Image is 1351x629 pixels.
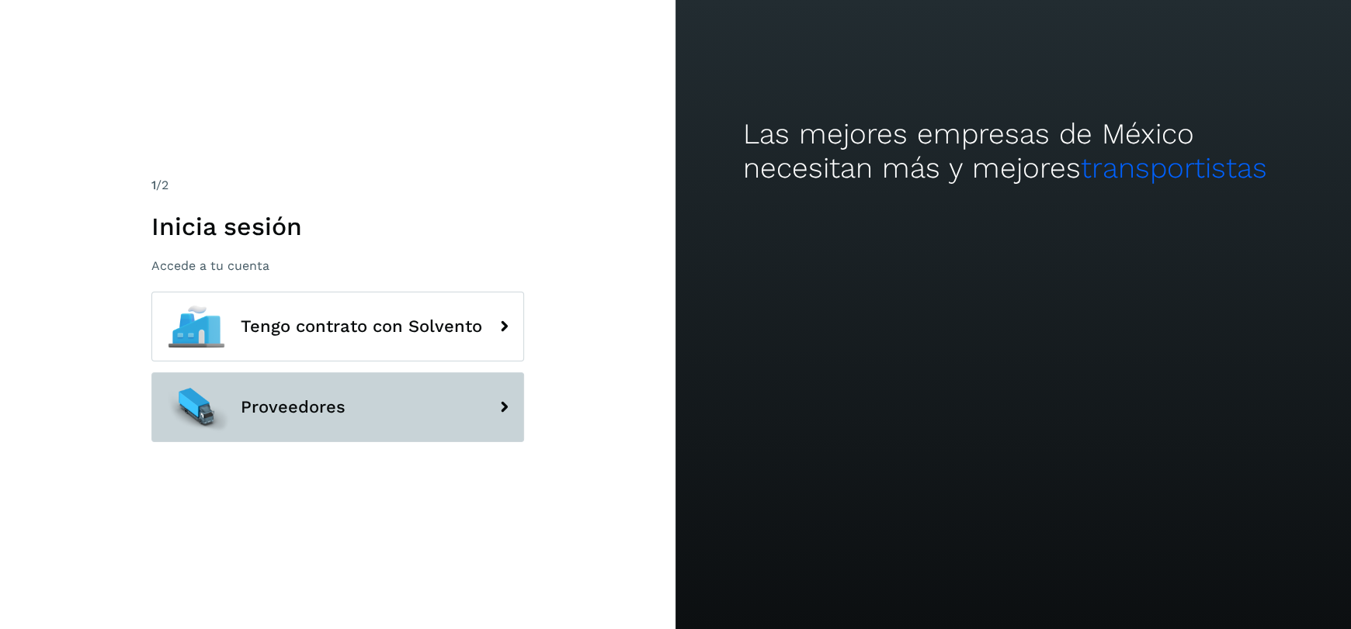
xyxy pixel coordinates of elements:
span: transportistas [1081,151,1267,185]
div: /2 [151,176,524,195]
span: Tengo contrato con Solvento [241,317,482,336]
span: 1 [151,178,156,192]
p: Accede a tu cuenta [151,258,524,273]
button: Tengo contrato con Solvento [151,292,524,361]
h1: Inicia sesión [151,212,524,241]
span: Proveedores [241,398,346,416]
button: Proveedores [151,372,524,442]
h2: Las mejores empresas de México necesitan más y mejores [743,117,1283,186]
